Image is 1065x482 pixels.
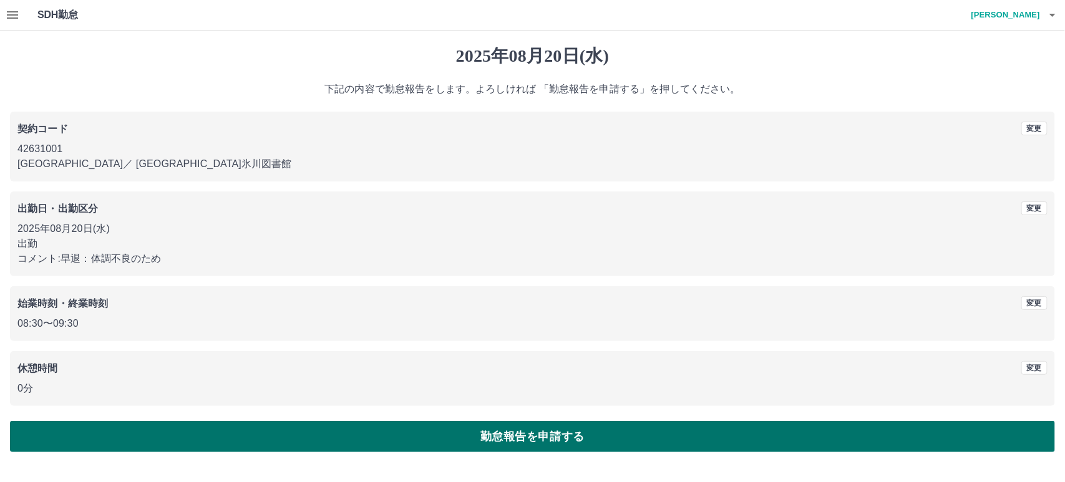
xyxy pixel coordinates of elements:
[17,236,1048,251] p: 出勤
[17,381,1048,396] p: 0分
[17,203,98,214] b: 出勤日・出勤区分
[1021,201,1048,215] button: 変更
[10,82,1055,97] p: 下記の内容で勤怠報告をします。よろしければ 「勤怠報告を申請する」を押してください。
[1021,296,1048,310] button: 変更
[1021,122,1048,135] button: 変更
[17,157,1048,171] p: [GEOGRAPHIC_DATA] ／ [GEOGRAPHIC_DATA]氷川図書館
[1021,361,1048,375] button: 変更
[10,421,1055,452] button: 勤怠報告を申請する
[17,298,108,309] b: 始業時刻・終業時刻
[17,316,1048,331] p: 08:30 〜 09:30
[17,142,1048,157] p: 42631001
[17,251,1048,266] p: コメント: 早退：体調不良のため
[10,46,1055,67] h1: 2025年08月20日(水)
[17,363,58,374] b: 休憩時間
[17,123,68,134] b: 契約コード
[17,221,1048,236] p: 2025年08月20日(水)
